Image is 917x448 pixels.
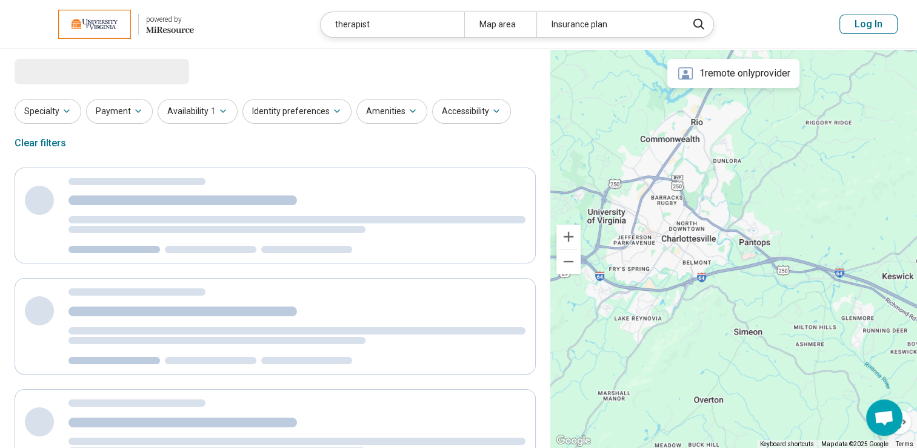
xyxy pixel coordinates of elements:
[211,105,216,118] span: 1
[866,399,902,436] div: Open chat
[839,15,898,34] button: Log In
[464,12,536,37] div: Map area
[15,99,81,124] button: Specialty
[146,14,194,25] div: powered by
[158,99,238,124] button: Availability1
[432,99,511,124] button: Accessibility
[86,99,153,124] button: Payment
[19,10,194,39] a: University of Virginiapowered by
[356,99,427,124] button: Amenities
[896,441,913,447] a: Terms (opens in new tab)
[667,59,799,88] div: 1 remote only provider
[15,129,66,158] div: Clear filters
[556,225,581,249] button: Zoom in
[242,99,352,124] button: Identity preferences
[321,12,464,37] div: therapist
[556,249,581,274] button: Zoom out
[821,441,889,447] span: Map data ©2025 Google
[536,12,680,37] div: Insurance plan
[15,59,116,83] span: Loading...
[58,10,131,39] img: University of Virginia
